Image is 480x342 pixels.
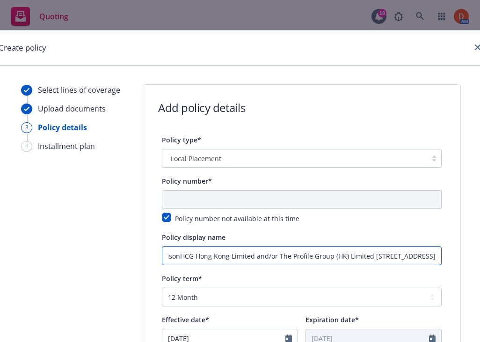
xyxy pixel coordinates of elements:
[21,141,32,152] div: 4
[38,103,106,114] div: Upload documents
[38,122,87,133] div: Policy details
[429,335,436,342] svg: Calendar
[162,233,225,242] span: Policy display name
[305,315,359,324] span: Expiration date*
[167,154,422,164] span: Local Placement
[175,214,299,223] span: Policy number not available at this time
[162,135,201,144] span: Policy type*
[38,141,95,152] div: Installment plan
[158,100,245,115] h1: Add policy details
[21,122,32,133] div: 3
[171,154,221,164] span: Local Placement
[285,335,292,342] svg: Calendar
[38,84,120,96] div: Select lines of coverage
[162,177,212,186] span: Policy number*
[162,315,209,324] span: Effective date*
[162,274,202,283] span: Policy term*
